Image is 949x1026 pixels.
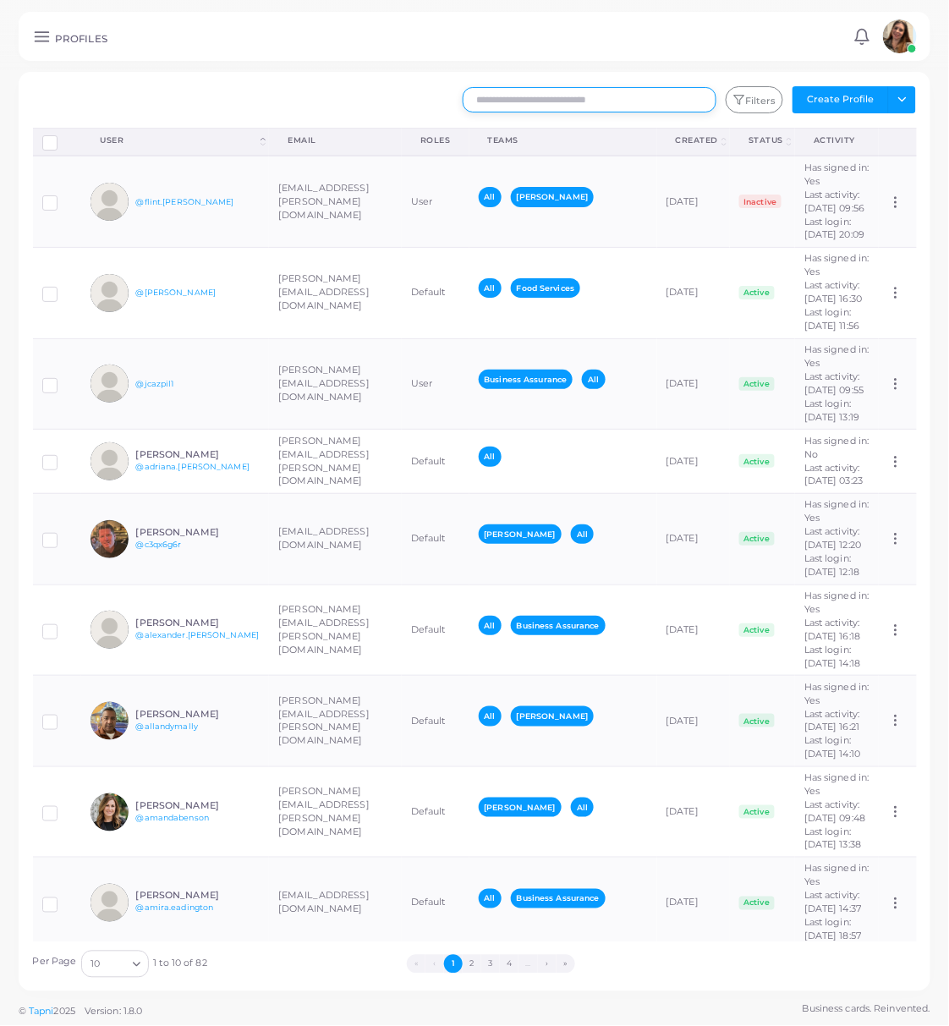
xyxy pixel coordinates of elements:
span: Food Services [511,278,580,298]
td: [EMAIL_ADDRESS][DOMAIN_NAME] [269,858,402,949]
a: @amira.eadington [136,903,214,913]
td: [EMAIL_ADDRESS][PERSON_NAME][DOMAIN_NAME] [269,156,402,247]
img: avatar [91,793,129,831]
span: Active [739,897,775,910]
button: Go to page 1 [444,955,463,974]
a: avatar [878,19,921,53]
td: [DATE] [657,766,731,858]
span: Has signed in: Yes [804,590,869,615]
img: avatar [91,702,129,740]
div: Created [676,134,719,146]
span: Business cards. Reinvented. [803,1002,930,1017]
a: @[PERSON_NAME] [136,288,217,297]
a: @flint.[PERSON_NAME] [136,197,234,206]
span: Has signed in: Yes [804,681,869,706]
span: [PERSON_NAME] [479,524,562,544]
img: avatar [91,274,129,312]
h6: [PERSON_NAME] [136,449,261,460]
td: [PERSON_NAME][EMAIL_ADDRESS][PERSON_NAME][DOMAIN_NAME] [269,766,402,858]
td: [EMAIL_ADDRESS][DOMAIN_NAME] [269,493,402,584]
span: All [479,187,502,206]
span: All [479,706,502,726]
td: User [402,156,469,247]
span: Inactive [739,195,782,208]
span: Last activity: [DATE] 09:48 [804,798,865,824]
button: Go to page 4 [500,955,518,974]
span: 10 [91,956,100,974]
span: All [479,616,502,635]
span: Last activity: [DATE] 16:30 [804,279,862,305]
span: Has signed in: Yes [804,863,869,888]
span: [PERSON_NAME] [479,798,562,817]
img: avatar [883,19,917,53]
span: Business Assurance [479,370,573,389]
img: avatar [91,183,129,221]
h6: [PERSON_NAME] [136,617,261,628]
td: [PERSON_NAME][EMAIL_ADDRESS][PERSON_NAME][DOMAIN_NAME] [269,676,402,767]
span: Has signed in: Yes [804,771,869,797]
ul: Pagination [207,955,775,974]
td: [PERSON_NAME][EMAIL_ADDRESS][PERSON_NAME][DOMAIN_NAME] [269,584,402,676]
td: [DATE] [657,858,731,949]
span: Last login: [DATE] 13:19 [804,398,859,423]
span: Last login: [DATE] 13:38 [804,826,861,851]
span: Active [739,714,775,727]
input: Search for option [101,955,126,974]
td: [PERSON_NAME][EMAIL_ADDRESS][DOMAIN_NAME] [269,338,402,430]
span: All [479,889,502,908]
a: @amandabenson [136,813,209,822]
span: Last activity: [DATE] 09:55 [804,370,864,396]
img: avatar [91,442,129,480]
span: Last activity: [DATE] 03:23 [804,462,863,487]
div: activity [814,134,860,146]
td: [DATE] [657,156,731,247]
td: [PERSON_NAME][EMAIL_ADDRESS][PERSON_NAME][DOMAIN_NAME] [269,430,402,494]
a: @c3qx6g6r [136,540,182,549]
span: [PERSON_NAME] [511,187,594,206]
td: [DATE] [657,584,731,676]
div: Status [749,134,783,146]
span: Last login: [DATE] 20:09 [804,216,864,241]
td: [PERSON_NAME][EMAIL_ADDRESS][DOMAIN_NAME] [269,247,402,338]
button: Go to page 2 [463,955,481,974]
h5: PROFILES [55,33,107,45]
td: Default [402,247,469,338]
td: [DATE] [657,430,731,494]
th: Action [879,128,916,156]
td: Default [402,858,469,949]
div: Email [288,134,383,146]
span: Has signed in: Yes [804,498,869,524]
div: Search for option [81,951,149,978]
td: Default [402,676,469,767]
td: [DATE] [657,338,731,430]
h6: [PERSON_NAME] [136,891,261,902]
span: Last activity: [DATE] 09:56 [804,189,864,214]
span: All [479,278,502,298]
span: 2025 [53,1005,74,1019]
td: Default [402,584,469,676]
span: Active [739,623,775,637]
button: Go to page 3 [481,955,500,974]
span: Last activity: [DATE] 16:21 [804,708,860,733]
span: Last login: [DATE] 12:18 [804,552,859,578]
span: Last login: [DATE] 14:10 [804,734,860,760]
span: All [571,524,594,544]
span: Has signed in: Yes [804,252,869,277]
span: Version: 1.8.0 [85,1006,143,1018]
span: Active [739,805,775,819]
td: [DATE] [657,676,731,767]
span: All [571,798,594,817]
span: Business Assurance [511,616,606,635]
img: avatar [91,365,129,403]
img: avatar [91,520,129,558]
td: Default [402,493,469,584]
span: [PERSON_NAME] [511,706,594,726]
span: All [582,370,605,389]
img: avatar [91,611,129,649]
span: Has signed in: No [804,435,869,460]
button: Filters [726,86,783,113]
a: Tapni [29,1006,54,1018]
th: Row-selection [33,128,82,156]
span: Last activity: [DATE] 16:18 [804,617,860,642]
button: Go to next page [538,955,557,974]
